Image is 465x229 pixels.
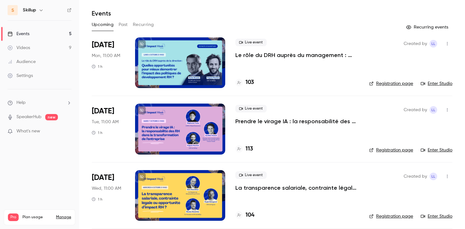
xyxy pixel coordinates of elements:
span: Created by [404,40,427,48]
a: Registration page [369,213,413,219]
div: Oct 7 Tue, 11:00 AM (Europe/Paris) [92,104,125,154]
a: Manage [56,215,71,220]
span: LL [431,40,435,48]
span: Live event [235,39,267,46]
button: Past [119,20,128,30]
iframe: Noticeable Trigger [64,129,71,134]
span: Louise Le Guillou [430,40,437,48]
span: [DATE] [92,106,114,116]
span: Pro [8,213,19,221]
span: new [45,114,58,120]
a: Prendre le virage IA : la responsabilité des RH dans la transformation de l'entreprise [235,118,359,125]
h1: Events [92,10,111,17]
span: Live event [235,105,267,112]
button: Recurring events [403,22,452,32]
span: [DATE] [92,173,114,183]
a: Enter Studio [421,147,452,153]
span: Louise Le Guillou [430,173,437,180]
button: Upcoming [92,20,114,30]
span: [DATE] [92,40,114,50]
span: Louise Le Guillou [430,106,437,114]
span: What's new [16,128,40,135]
a: Le rôle du DRH auprès du management : quelles opportunités pour mieux démontrer l’impact des poli... [235,51,359,59]
a: Enter Studio [421,213,452,219]
span: Live event [235,171,267,179]
a: SpeakerHub [16,114,41,120]
h6: Skillup [23,7,36,13]
span: S [11,7,14,14]
a: 113 [235,145,253,153]
span: Created by [404,173,427,180]
a: La transparence salariale, contrainte légale ou opportunité d’impact RH ? [235,184,359,192]
span: Tue, 11:00 AM [92,119,119,125]
div: Oct 6 Mon, 11:00 AM (Europe/Paris) [92,37,125,88]
span: Help [16,99,26,106]
span: LL [431,173,435,180]
span: Plan usage [22,215,52,220]
span: Created by [404,106,427,114]
a: Enter Studio [421,80,452,87]
a: Registration page [369,80,413,87]
li: help-dropdown-opener [8,99,71,106]
h4: 113 [245,145,253,153]
div: 1 h [92,130,102,135]
a: 104 [235,211,254,219]
span: Mon, 11:00 AM [92,53,120,59]
div: Events [8,31,29,37]
span: LL [431,106,435,114]
a: 103 [235,78,254,87]
h4: 104 [245,211,254,219]
h4: 103 [245,78,254,87]
div: Videos [8,45,30,51]
div: Oct 8 Wed, 11:00 AM (Europe/Paris) [92,170,125,221]
div: Audience [8,59,36,65]
a: Registration page [369,147,413,153]
span: Wed, 11:00 AM [92,185,121,192]
div: Settings [8,73,33,79]
div: 1 h [92,64,102,69]
button: Recurring [133,20,154,30]
div: 1 h [92,197,102,202]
